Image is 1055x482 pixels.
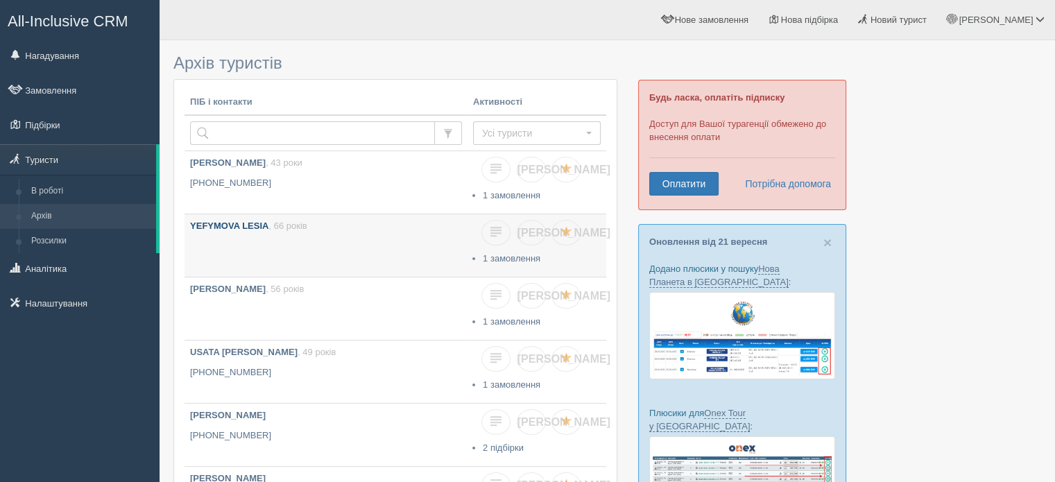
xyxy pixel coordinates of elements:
[190,284,266,294] b: [PERSON_NAME]
[185,277,468,340] a: [PERSON_NAME], 56 років
[736,172,832,196] a: Потрібна допомога
[649,408,750,432] a: Onex Tour у [GEOGRAPHIC_DATA]
[483,253,540,264] a: 1 замовлення
[190,429,462,442] p: [PHONE_NUMBER]
[649,406,835,433] p: Плюсики для :
[483,190,540,200] a: 1 замовлення
[781,15,839,25] span: Нова підбірка
[190,177,462,190] p: [PHONE_NUMBER]
[517,346,546,372] a: [PERSON_NAME]
[517,227,610,239] span: [PERSON_NAME]
[25,229,156,254] a: Розсилки
[266,157,302,168] span: , 43 роки
[959,15,1033,25] span: [PERSON_NAME]
[190,121,435,145] input: Пошук за ПІБ, паспортом або контактами
[649,92,784,103] b: Будь ласка, оплатіть підписку
[473,121,601,145] button: Усі туристи
[517,290,610,302] span: [PERSON_NAME]
[468,90,606,115] th: Активності
[8,12,128,30] span: All-Inclusive CRM
[638,80,846,210] div: Доступ для Вашої турагенції обмежено до внесення оплати
[483,442,524,453] a: 2 підбірки
[190,347,298,357] b: USATA [PERSON_NAME]
[649,264,789,288] a: Нова Планета в [GEOGRAPHIC_DATA]
[517,409,546,435] a: [PERSON_NAME]
[268,221,307,231] span: , 66 років
[482,126,583,140] span: Усі туристи
[649,262,835,289] p: Додано плюсики у пошуку :
[517,283,546,309] a: [PERSON_NAME]
[870,15,927,25] span: Новий турист
[483,379,540,390] a: 1 замовлення
[185,90,468,115] th: ПІБ і контакти
[517,164,610,175] span: [PERSON_NAME]
[517,416,610,428] span: [PERSON_NAME]
[823,234,832,250] span: ×
[190,157,266,168] b: [PERSON_NAME]
[823,235,832,250] button: Close
[173,53,282,72] span: Архів туристів
[190,221,268,231] b: YEFYMOVA LESIA
[517,157,546,182] a: [PERSON_NAME]
[185,151,468,214] a: [PERSON_NAME], 43 роки [PHONE_NUMBER]
[298,347,336,357] span: , 49 років
[1,1,159,39] a: All-Inclusive CRM
[649,236,767,247] a: Оновлення від 21 вересня
[185,341,468,403] a: USATA [PERSON_NAME], 49 років [PHONE_NUMBER]
[517,353,610,365] span: [PERSON_NAME]
[483,316,540,327] a: 1 замовлення
[649,292,835,379] img: new-planet-%D0%BF%D1%96%D0%B4%D0%B1%D1%96%D1%80%D0%BA%D0%B0-%D1%81%D1%80%D0%BC-%D0%B4%D0%BB%D1%8F...
[675,15,748,25] span: Нове замовлення
[649,172,719,196] a: Оплатити
[185,214,468,277] a: YEFYMOVA LESIA, 66 років
[25,179,156,204] a: В роботі
[190,410,266,420] b: [PERSON_NAME]
[517,220,546,246] a: [PERSON_NAME]
[190,366,462,379] p: [PHONE_NUMBER]
[266,284,304,294] span: , 56 років
[185,404,468,466] a: [PERSON_NAME] [PHONE_NUMBER]
[25,204,156,229] a: Архів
